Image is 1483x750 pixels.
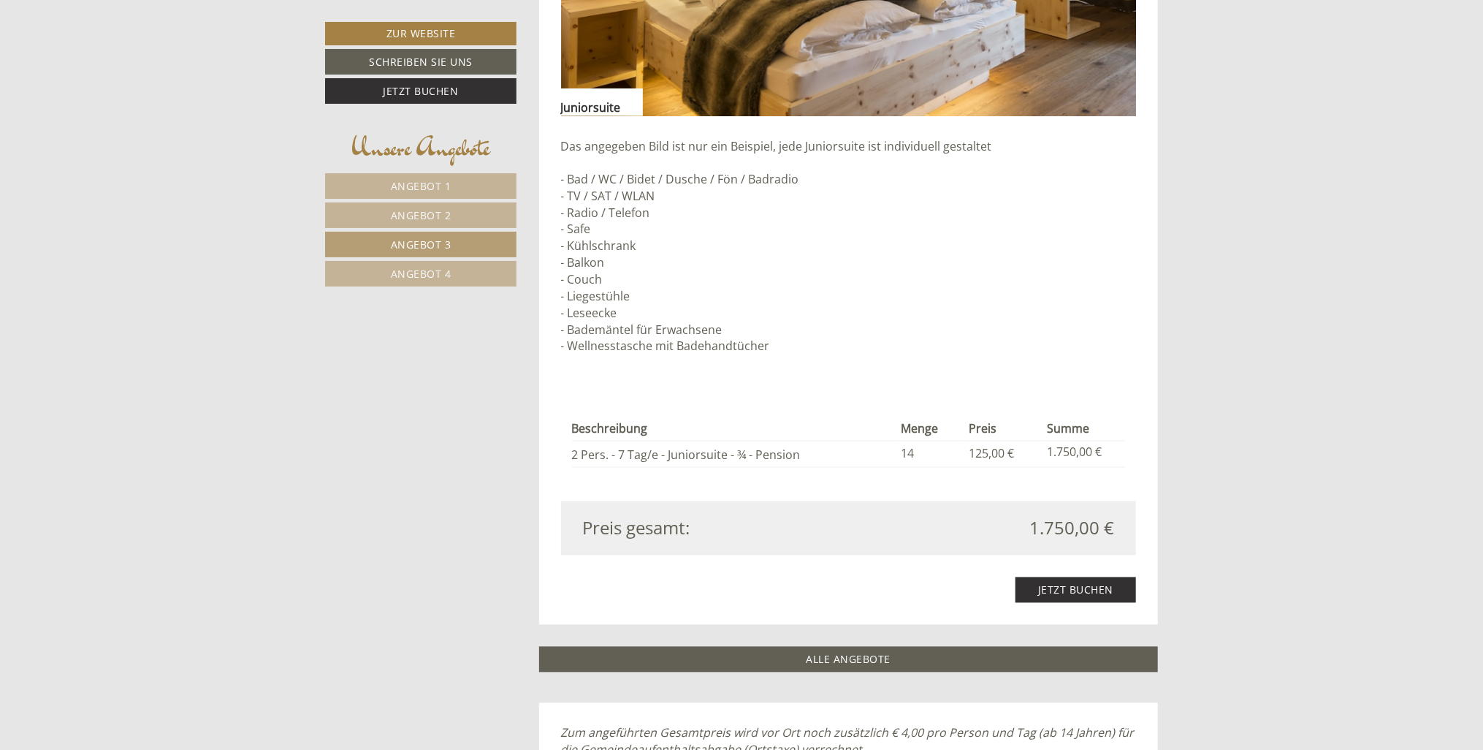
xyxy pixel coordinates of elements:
[325,22,516,45] a: Zur Website
[11,39,251,84] div: Guten Tag, wie können wir Ihnen helfen?
[248,11,328,36] div: Mittwoch
[1029,516,1114,541] span: 1.750,00 €
[539,647,1159,673] a: ALLE ANGEBOTE
[22,71,244,81] small: 13:51
[1015,577,1136,603] a: Jetzt buchen
[572,516,849,541] div: Preis gesamt:
[895,442,962,468] td: 14
[391,179,451,193] span: Angebot 1
[391,267,451,281] span: Angebot 4
[561,88,643,116] div: Juniorsuite
[561,138,1137,355] p: Das angegeben Bild ist nur ein Beispiel, jede Juniorsuite ist individuell gestaltet - Bad / WC / ...
[895,418,962,441] th: Menge
[325,49,516,75] a: Schreiben Sie uns
[1041,442,1125,468] td: 1.750,00 €
[572,418,896,441] th: Beschreibung
[572,442,896,468] td: 2 Pers. - 7 Tag/e - Juniorsuite - ¾ - Pension
[391,238,451,251] span: Angebot 3
[969,446,1014,462] span: 125,00 €
[487,385,576,411] button: Senden
[22,42,244,54] div: [GEOGRAPHIC_DATA]
[391,208,451,222] span: Angebot 2
[325,129,516,166] div: Unsere Angebote
[963,418,1042,441] th: Preis
[1041,418,1125,441] th: Summe
[325,78,516,104] a: Jetzt buchen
